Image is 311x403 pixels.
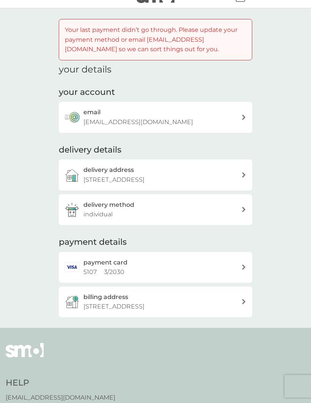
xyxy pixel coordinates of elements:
h1: your details [59,64,112,75]
a: [EMAIL_ADDRESS][DOMAIN_NAME] [6,393,115,403]
span: 3 / 2030 [104,268,124,275]
span: 5107 [83,268,97,275]
h4: Help [6,377,115,389]
span: Your last payment didn’t go through. Please update your payment method or email [EMAIL_ADDRESS][D... [65,26,237,53]
img: smol [6,343,44,369]
h3: billing address [83,292,128,302]
h3: delivery method [83,200,134,210]
p: [STREET_ADDRESS] [83,302,145,312]
p: [EMAIL_ADDRESS][DOMAIN_NAME] [83,117,193,127]
h2: delivery details [59,144,121,156]
h2: payment card [83,258,127,268]
h3: delivery address [83,165,134,175]
button: email[EMAIL_ADDRESS][DOMAIN_NAME] [59,102,252,132]
a: delivery methodindividual [59,194,252,225]
p: [STREET_ADDRESS] [83,175,145,185]
h2: your account [59,87,115,98]
h2: payment details [59,236,127,248]
a: delivery address[STREET_ADDRESS] [59,159,252,190]
p: individual [83,209,113,219]
a: payment card5107 3/2030 [59,252,252,283]
h3: email [83,107,101,117]
button: billing address[STREET_ADDRESS] [59,287,252,317]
